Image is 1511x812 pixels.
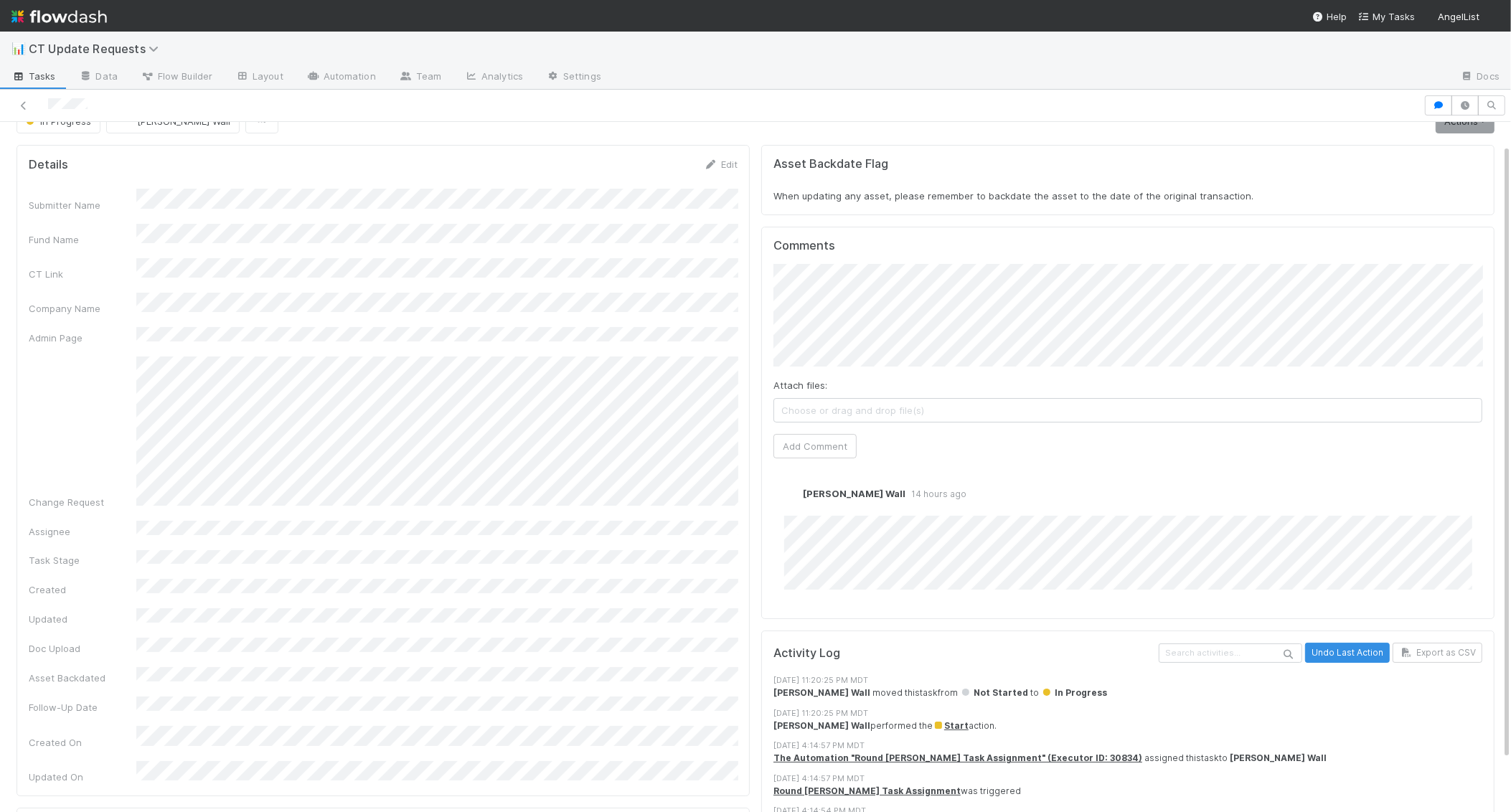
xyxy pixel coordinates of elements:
[773,740,1482,752] div: [DATE] 4:14:57 PM MDT
[29,331,136,345] div: Admin Page
[1438,11,1479,22] span: AngelList
[29,232,136,247] div: Fund Name
[29,198,136,212] div: Submitter Name
[773,239,1482,253] h5: Comments
[773,785,961,796] a: Round [PERSON_NAME] Task Assignment
[29,301,136,316] div: Company Name
[773,686,1482,699] div: moved this task from to
[29,671,136,685] div: Asset Backdated
[106,109,240,133] button: [PERSON_NAME] Wall
[118,114,133,128] img: avatar_041b9f3e-9684-4023-b9b7-2f10de55285d.png
[773,719,1482,732] div: performed the action.
[773,646,1156,661] h5: Activity Log
[29,42,166,56] span: CT Update Requests
[11,69,56,83] span: Tasks
[1358,11,1415,22] span: My Tasks
[773,773,1482,785] div: [DATE] 4:14:57 PM MDT
[224,66,295,89] a: Layout
[11,42,26,55] span: 📊
[29,267,136,281] div: CT Link
[29,495,136,509] div: Change Request
[23,115,91,127] span: In Progress
[774,399,1482,422] span: Choose or drag and drop file(s)
[704,159,738,170] a: Edit
[29,735,136,750] div: Created On
[773,785,1482,798] div: was triggered
[1305,643,1390,663] button: Undo Last Action
[1485,10,1500,24] img: avatar_041b9f3e-9684-4023-b9b7-2f10de55285d.png
[29,700,136,714] div: Follow-Up Date
[29,612,136,626] div: Updated
[773,378,827,392] label: Attach files:
[773,190,1253,202] span: When updating any asset, please remember to backdate the asset to the date of the original transa...
[773,157,1482,171] h5: Asset Backdate Flag
[960,687,1028,698] span: Not Started
[11,4,107,29] img: logo-inverted-e16ddd16eac7371096b0.svg
[1436,109,1494,133] a: Actions
[1230,752,1327,763] strong: [PERSON_NAME] Wall
[784,487,799,501] img: avatar_041b9f3e-9684-4023-b9b7-2f10de55285d.png
[29,158,68,172] h5: Details
[129,66,224,89] a: Flow Builder
[773,720,870,731] strong: [PERSON_NAME] Wall
[933,720,969,731] a: Start
[773,707,1482,719] div: [DATE] 11:20:25 PM MDT
[453,66,535,89] a: Analytics
[29,582,136,597] div: Created
[29,524,136,539] div: Assignee
[1159,643,1302,663] input: Search activities...
[67,66,129,89] a: Data
[141,69,212,83] span: Flow Builder
[387,66,453,89] a: Team
[803,488,905,499] span: [PERSON_NAME] Wall
[905,488,966,499] span: 14 hours ago
[1449,66,1511,89] a: Docs
[535,66,613,89] a: Settings
[29,553,136,567] div: Task Stage
[773,687,870,698] strong: [PERSON_NAME] Wall
[29,770,136,784] div: Updated On
[1041,687,1107,698] span: In Progress
[1358,9,1415,24] a: My Tasks
[773,752,1142,763] a: The Automation "Round [PERSON_NAME] Task Assignment" (Executor ID: 30834)
[773,434,857,458] button: Add Comment
[295,66,387,89] a: Automation
[17,109,100,133] button: In Progress
[1393,643,1482,663] button: Export as CSV
[773,674,1482,686] div: [DATE] 11:20:25 PM MDT
[1312,9,1347,24] div: Help
[773,752,1482,765] div: assigned this task to
[29,641,136,656] div: Doc Upload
